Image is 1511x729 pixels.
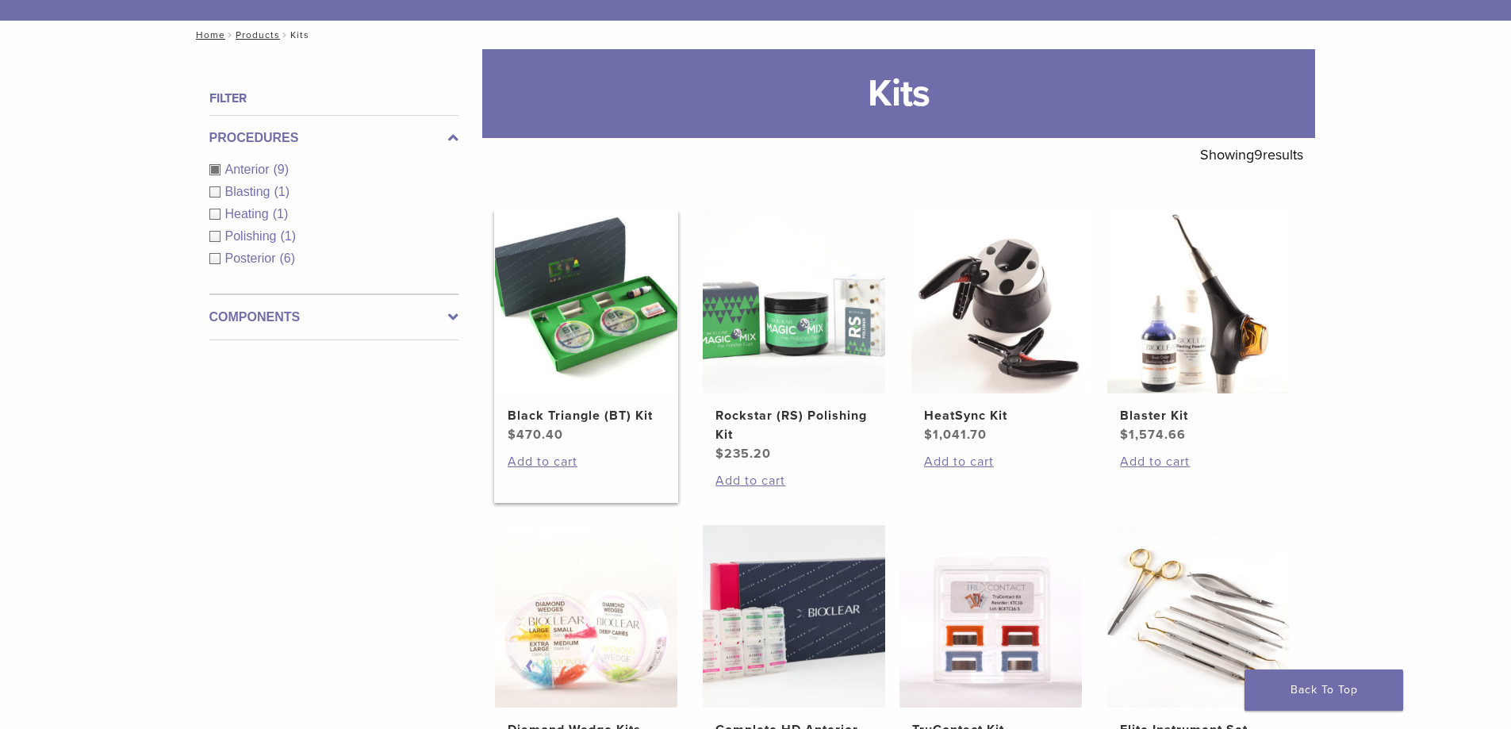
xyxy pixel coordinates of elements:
a: Add to cart: “Black Triangle (BT) Kit” [508,452,665,471]
span: (9) [274,163,290,176]
a: HeatSync KitHeatSync Kit $1,041.70 [911,211,1095,444]
span: $ [924,427,933,443]
span: (1) [280,229,296,243]
p: Showing results [1200,138,1303,171]
bdi: 470.40 [508,427,563,443]
a: Products [236,29,280,40]
h4: Filter [209,89,458,108]
a: Back To Top [1244,670,1403,711]
span: / [225,31,236,39]
label: Procedures [209,129,458,148]
span: $ [715,446,724,462]
h2: HeatSync Kit [924,406,1081,425]
h2: Rockstar (RS) Polishing Kit [715,406,872,444]
img: Diamond Wedge Kits [495,525,677,708]
span: 9 [1254,146,1263,163]
span: Blasting [225,185,274,198]
label: Components [209,308,458,327]
span: (1) [273,207,289,221]
span: Anterior [225,163,274,176]
span: (6) [280,251,296,265]
img: Black Triangle (BT) Kit [495,211,677,393]
span: (1) [274,185,290,198]
nav: Kits [185,21,1327,49]
bdi: 1,041.70 [924,427,987,443]
a: Black Triangle (BT) KitBlack Triangle (BT) Kit $470.40 [494,211,679,444]
a: Add to cart: “HeatSync Kit” [924,452,1081,471]
a: Blaster KitBlaster Kit $1,574.66 [1106,211,1291,444]
span: Posterior [225,251,280,265]
span: Polishing [225,229,281,243]
a: Add to cart: “Rockstar (RS) Polishing Kit” [715,471,872,490]
bdi: 1,574.66 [1120,427,1186,443]
a: Add to cart: “Blaster Kit” [1120,452,1277,471]
img: Blaster Kit [1107,211,1290,393]
span: $ [508,427,516,443]
h2: Black Triangle (BT) Kit [508,406,665,425]
img: Rockstar (RS) Polishing Kit [703,211,885,393]
h1: Kits [482,49,1315,138]
a: Home [191,29,225,40]
span: Heating [225,207,273,221]
img: TruContact Kit [899,525,1082,708]
a: Rockstar (RS) Polishing KitRockstar (RS) Polishing Kit $235.20 [702,211,887,463]
img: HeatSync Kit [911,211,1094,393]
img: Complete HD Anterior Kit [703,525,885,708]
span: $ [1120,427,1129,443]
bdi: 235.20 [715,446,771,462]
span: / [280,31,290,39]
h2: Blaster Kit [1120,406,1277,425]
img: Elite Instrument Set [1107,525,1290,708]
